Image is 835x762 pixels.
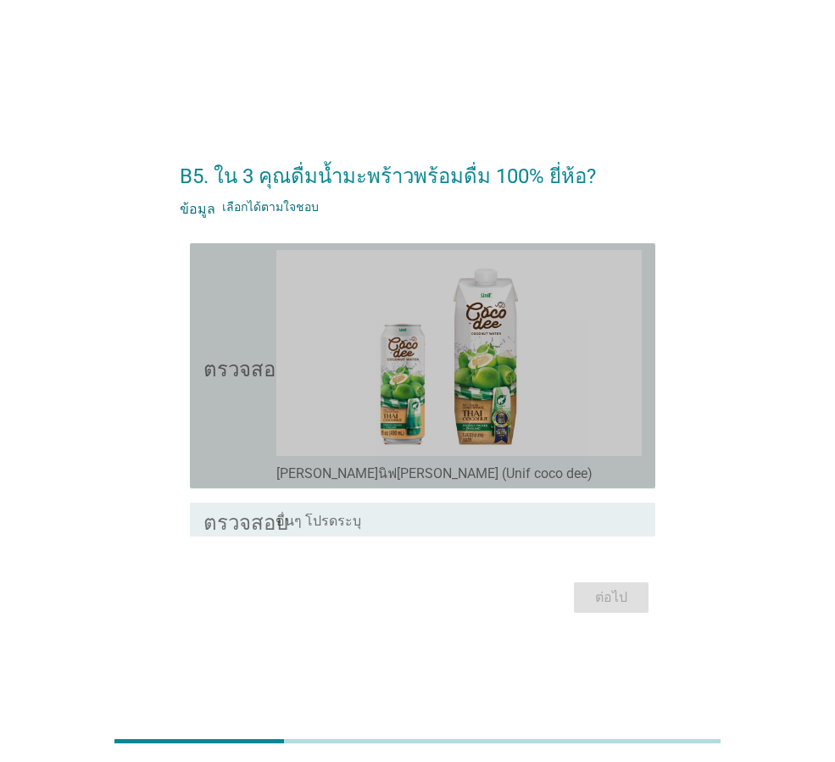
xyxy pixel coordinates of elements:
[180,200,215,214] font: ข้อมูล
[203,509,288,530] font: ตรวจสอบ
[203,356,288,376] font: ตรวจสอบ
[276,465,593,481] font: [PERSON_NAME]นิฟ[PERSON_NAME] (Unif coco dee)
[276,250,642,455] img: 37fa1e31-d479-4eae-9b5e-e80dbfda7ede-Slide96.JPG
[276,513,361,529] font: อื่นๆ โปรดระบุ
[222,200,319,214] font: เลือกได้ตามใจชอบ
[180,164,596,188] font: B5. ใน 3 คุณดื่มน้ำมะพร้าวพร้อมดื่ม 100% ยี่ห้อ?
